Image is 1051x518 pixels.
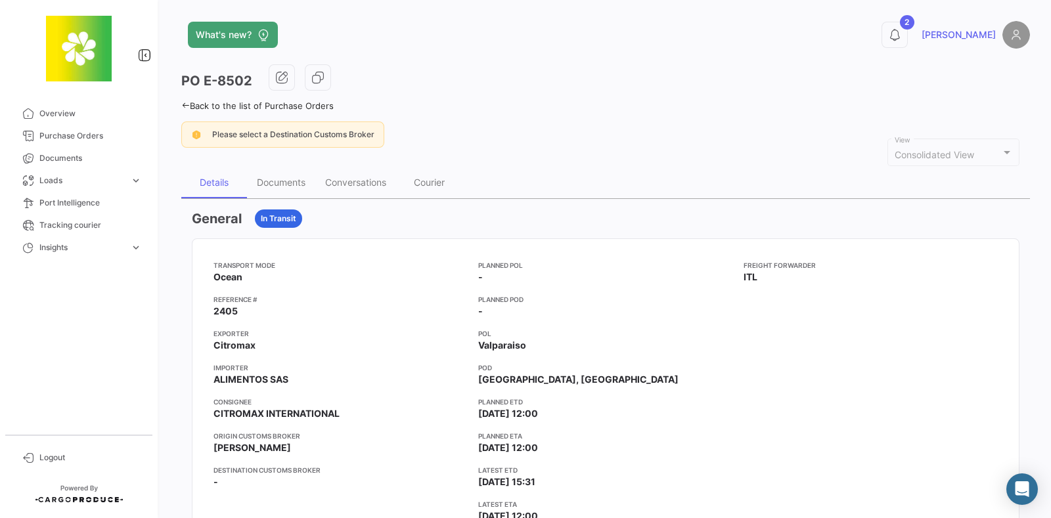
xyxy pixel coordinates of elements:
span: Citromax [213,339,256,352]
span: ITL [744,270,757,284]
span: [PERSON_NAME] [213,441,291,454]
app-card-info-title: Exporter [213,328,468,339]
span: What's new? [196,28,252,41]
app-card-info-title: Importer [213,362,468,373]
app-card-info-title: Reference # [213,294,468,305]
span: Valparaiso [478,339,526,352]
span: Documents [39,152,142,164]
mat-select-trigger: Consolidated View [895,149,974,160]
app-card-info-title: Latest ETD [478,465,732,475]
span: - [213,475,218,488]
app-card-info-title: Latest ETA [478,499,732,509]
app-card-info-title: POL [478,328,732,339]
app-card-info-title: Origin Customs Broker [213,431,468,441]
div: Abrir Intercom Messenger [1006,473,1038,505]
span: [DATE] 12:00 [478,441,538,454]
app-card-info-title: Freight Forwarder [744,260,998,270]
span: expand_more [130,175,142,186]
span: Please select a Destination Customs Broker [212,129,374,139]
div: Documents [257,177,305,188]
img: 8664c674-3a9e-46e9-8cba-ffa54c79117b.jfif [46,16,112,81]
span: [PERSON_NAME] [922,28,996,41]
span: ALIMENTOS SAS [213,373,288,386]
span: Port Intelligence [39,197,142,209]
a: Back to the list of Purchase Orders [181,100,334,111]
span: [GEOGRAPHIC_DATA], [GEOGRAPHIC_DATA] [478,373,679,386]
a: Overview [11,102,147,125]
app-card-info-title: Consignee [213,397,468,407]
span: CITROMAX INTERNATIONAL [213,407,340,420]
div: Courier [414,177,445,188]
span: Ocean [213,270,242,284]
app-card-info-title: Planned ETA [478,431,732,441]
span: Overview [39,108,142,119]
app-card-info-title: Planned POL [478,260,732,270]
a: Documents [11,147,147,169]
app-card-info-title: POD [478,362,732,373]
div: Details [200,177,229,188]
button: What's new? [188,22,278,48]
span: - [478,305,483,318]
span: Insights [39,242,125,253]
app-card-info-title: Planned POD [478,294,732,305]
h3: General [192,209,242,228]
span: expand_more [130,242,142,253]
h3: PO E-8502 [181,72,252,90]
span: Tracking courier [39,219,142,231]
a: Purchase Orders [11,125,147,147]
span: 2405 [213,305,238,318]
span: Loads [39,175,125,186]
app-card-info-title: Planned ETD [478,397,732,407]
span: [DATE] 12:00 [478,407,538,420]
app-card-info-title: Destination Customs Broker [213,465,468,475]
span: - [478,270,483,284]
a: Tracking courier [11,214,147,236]
img: placeholder-user.png [1002,21,1030,49]
span: Purchase Orders [39,130,142,142]
app-card-info-title: Transport mode [213,260,468,270]
span: Logout [39,452,142,464]
div: Conversations [325,177,386,188]
span: In Transit [261,213,296,225]
span: [DATE] 15:31 [478,475,535,488]
a: Port Intelligence [11,192,147,214]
